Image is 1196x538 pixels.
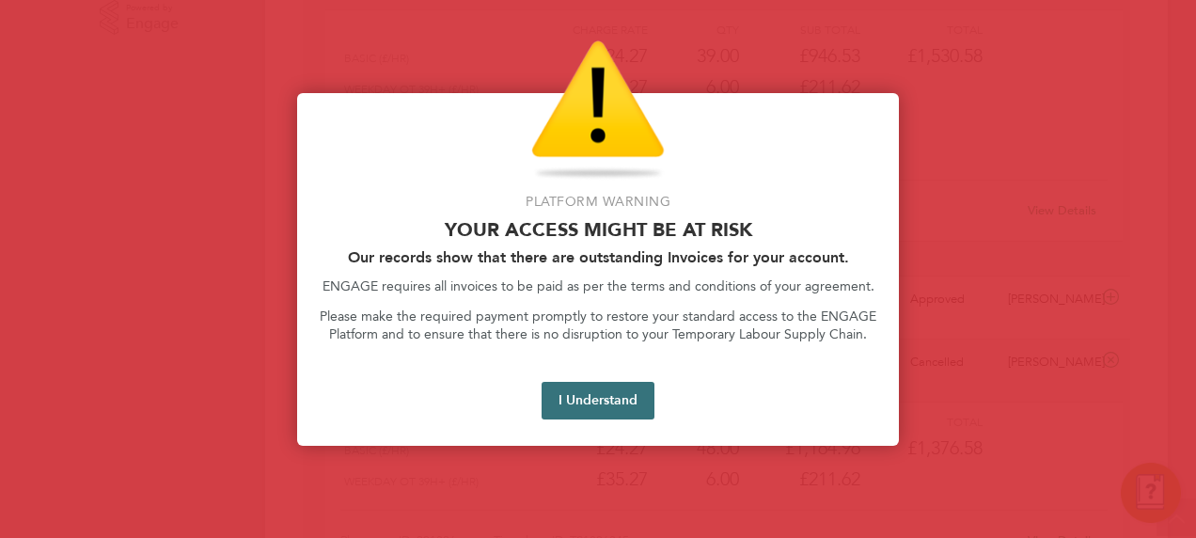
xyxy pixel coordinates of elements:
[320,248,876,266] h2: Our records show that there are outstanding Invoices for your account.
[531,40,665,182] img: Warning Icon
[320,218,876,241] p: Your access might be at risk
[542,382,654,419] button: I Understand
[320,193,876,212] p: Platform Warning
[297,93,899,446] div: Access At Risk
[320,277,876,296] p: ENGAGE requires all invoices to be paid as per the terms and conditions of your agreement.
[320,308,876,344] p: Please make the required payment promptly to restore your standard access to the ENGAGE Platform ...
